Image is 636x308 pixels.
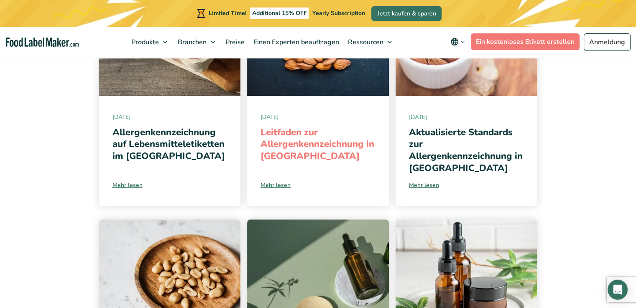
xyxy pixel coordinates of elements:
[175,38,207,47] span: Branchen
[345,38,384,47] span: Ressourcen
[409,181,524,189] a: Mehr lesen
[261,113,375,121] span: [DATE]
[127,27,171,58] a: Produkte
[112,113,227,121] span: [DATE]
[112,126,225,162] a: Allergenkennzeichnung auf Lebensmitteletiketten im [GEOGRAPHIC_DATA]
[584,33,631,51] a: Anmeldung
[249,27,342,58] a: Einen Experten beauftragen
[112,181,227,189] a: Mehr lesen
[129,38,160,47] span: Produkte
[174,27,219,58] a: Branchen
[251,38,340,47] span: Einen Experten beauftragen
[312,9,365,17] span: Yearly Subscription
[371,6,442,21] a: Jetzt kaufen & sparen
[409,113,524,121] span: [DATE]
[409,126,523,174] a: Aktualisierte Standards zur Allergenkennzeichnung in [GEOGRAPHIC_DATA]
[608,280,628,300] div: Open Intercom Messenger
[250,8,309,19] span: Additional 15% OFF
[344,27,396,58] a: Ressourcen
[261,181,375,189] a: Mehr lesen
[223,38,245,47] span: Preise
[471,33,580,50] a: Ein kostenloses Etikett erstellen
[261,126,374,162] a: Leitfaden zur Allergenkennzeichnung in [GEOGRAPHIC_DATA]
[221,27,247,58] a: Preise
[209,9,246,17] span: Limited Time!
